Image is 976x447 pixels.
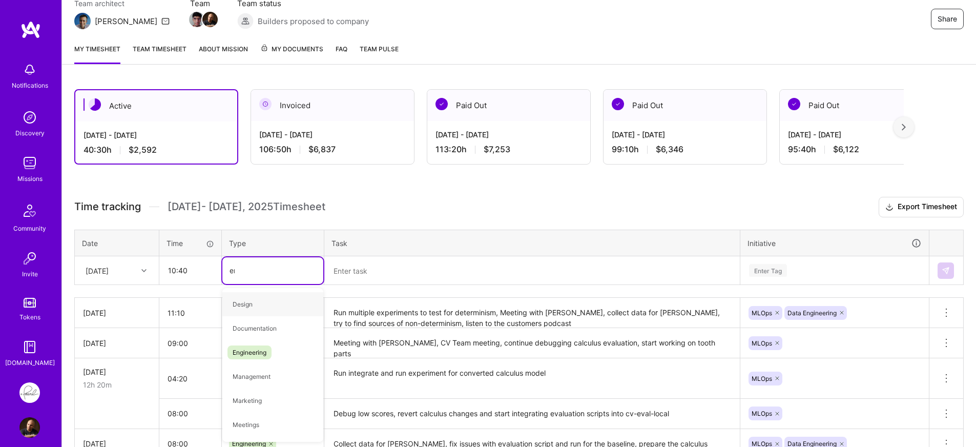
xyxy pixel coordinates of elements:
[325,329,739,357] textarea: Meeting with [PERSON_NAME], CV Team meeting, continue debugging calculus evaluation, start workin...
[833,144,859,155] span: $6,122
[227,370,276,383] span: Management
[168,200,325,213] span: [DATE] - [DATE] , 2025 Timesheet
[788,129,935,140] div: [DATE] - [DATE]
[13,223,46,234] div: Community
[360,45,399,53] span: Team Pulse
[484,144,510,155] span: $7,253
[260,44,323,64] a: My Documents
[879,197,964,217] button: Export Timesheet
[74,13,91,29] img: Team Architect
[360,44,399,64] a: Team Pulse
[190,11,203,28] a: Team Member Avatar
[86,265,109,276] div: [DATE]
[19,107,40,128] img: discovery
[24,298,36,308] img: tokens
[612,129,758,140] div: [DATE] - [DATE]
[427,90,590,121] div: Paid Out
[435,129,582,140] div: [DATE] - [DATE]
[12,80,48,91] div: Notifications
[20,21,41,39] img: logo
[885,202,894,213] i: icon Download
[259,129,406,140] div: [DATE] - [DATE]
[199,44,248,64] a: About Mission
[133,44,186,64] a: Team timesheet
[237,13,254,29] img: Builders proposed to company
[160,257,221,284] input: HH:MM
[141,268,147,273] i: icon Chevron
[84,145,229,155] div: 40:30 h
[325,299,739,327] textarea: Run multiple experiments to test for determinism, Meeting with [PERSON_NAME], collect data for [P...
[89,98,101,111] img: Active
[159,299,221,327] input: HH:MM
[258,16,369,27] span: Builders proposed to company
[22,269,38,279] div: Invite
[749,262,787,278] div: Enter Tag
[159,330,221,357] input: HH:MM
[931,9,964,29] button: Share
[308,144,336,155] span: $6,837
[202,12,218,27] img: Team Member Avatar
[325,359,739,398] textarea: Run integrate and run experiment for converted calculus model
[227,418,264,432] span: Meetings
[227,297,258,311] span: Design
[222,230,324,256] th: Type
[752,309,772,317] span: MLOps
[435,144,582,155] div: 113:20 h
[17,198,42,223] img: Community
[19,382,40,403] img: Pearl: ML Engineering Team
[189,12,204,27] img: Team Member Avatar
[260,44,323,55] span: My Documents
[19,153,40,173] img: teamwork
[83,379,151,390] div: 12h 20m
[780,90,943,121] div: Paid Out
[83,367,151,377] div: [DATE]
[942,267,950,275] img: Submit
[325,400,739,428] textarea: Debug low scores, revert calculus changes and start integrating evaluation scripts into cv-eval-l...
[17,173,43,184] div: Missions
[159,365,221,392] input: HH:MM
[612,98,624,110] img: Paid Out
[83,308,151,318] div: [DATE]
[938,14,957,24] span: Share
[17,417,43,438] a: User Avatar
[167,238,214,249] div: Time
[902,124,906,131] img: right
[95,16,157,27] div: [PERSON_NAME]
[604,90,766,121] div: Paid Out
[752,339,772,347] span: MLOps
[83,338,151,349] div: [DATE]
[259,144,406,155] div: 106:50 h
[752,410,772,417] span: MLOps
[5,357,55,368] div: [DOMAIN_NAME]
[612,144,758,155] div: 99:10 h
[227,346,272,359] span: Engineering
[788,98,800,110] img: Paid Out
[251,90,414,121] div: Invoiced
[435,98,448,110] img: Paid Out
[787,309,837,317] span: Data Engineering
[19,417,40,438] img: User Avatar
[19,312,40,322] div: Tokens
[259,98,272,110] img: Invoiced
[75,230,159,256] th: Date
[656,144,683,155] span: $6,346
[84,130,229,140] div: [DATE] - [DATE]
[159,400,221,427] input: HH:MM
[19,337,40,357] img: guide book
[336,44,347,64] a: FAQ
[19,248,40,269] img: Invite
[129,145,157,155] span: $2,592
[17,382,43,403] a: Pearl: ML Engineering Team
[74,200,141,213] span: Time tracking
[74,44,120,64] a: My timesheet
[161,17,170,25] i: icon Mail
[752,375,772,382] span: MLOps
[75,90,237,121] div: Active
[788,144,935,155] div: 95:40 h
[19,59,40,80] img: bell
[15,128,45,138] div: Discovery
[227,321,282,335] span: Documentation
[324,230,740,256] th: Task
[747,237,922,249] div: Initiative
[203,11,217,28] a: Team Member Avatar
